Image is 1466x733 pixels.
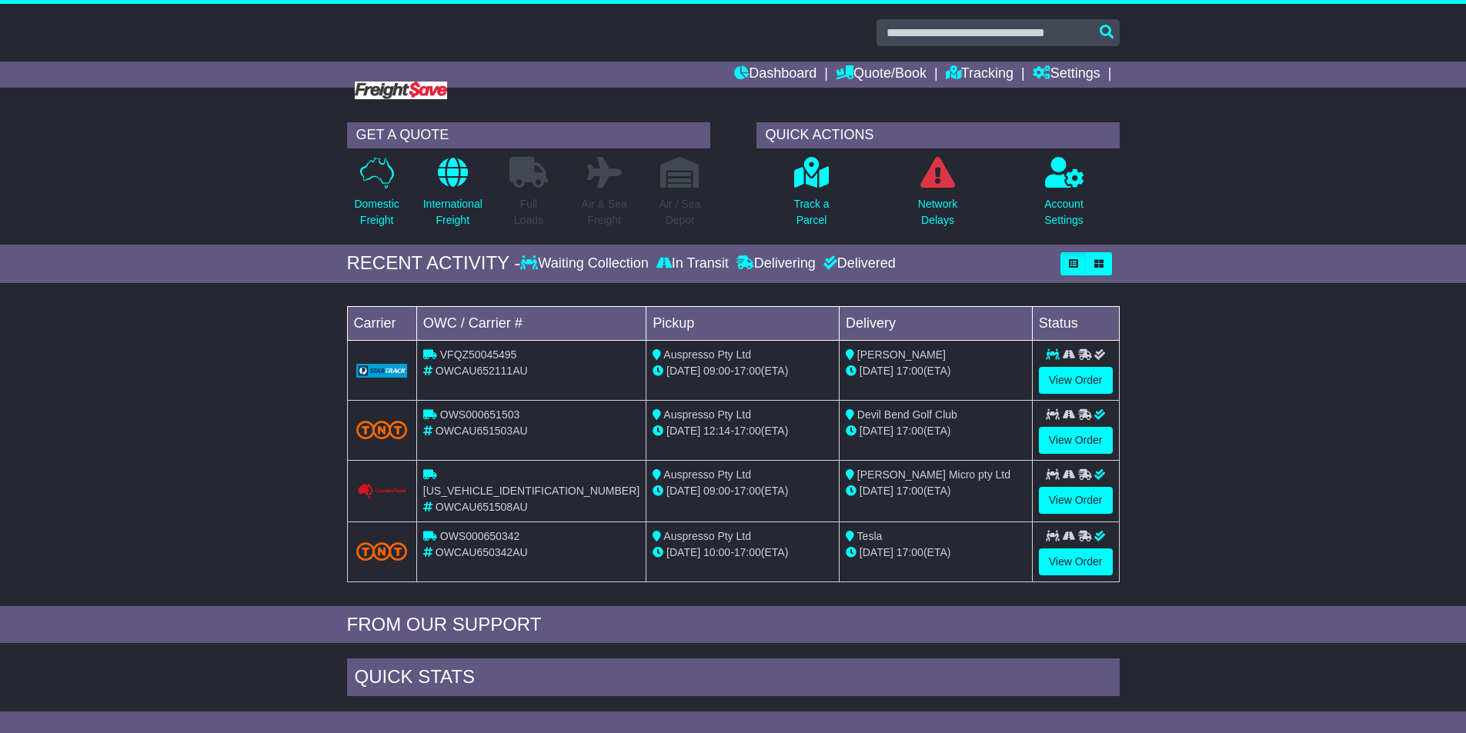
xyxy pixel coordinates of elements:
img: TNT_Domestic.png [356,542,407,561]
span: 17:00 [897,425,923,437]
span: Tesla [857,530,883,542]
img: Couriers_Please.png [356,483,407,499]
p: Network Delays [918,196,957,228]
span: [DATE] [860,485,893,497]
div: In Transit [653,255,733,272]
div: QUICK ACTIONS [756,122,1120,148]
span: VFQZ50045495 [440,348,517,361]
div: Delivered [820,255,896,272]
p: Air / Sea Depot [660,196,701,228]
p: International Freight [423,196,483,228]
img: GetCarrierServiceLogo [356,364,407,378]
span: [PERSON_NAME] [857,348,946,361]
span: Auspresso Pty Ltd [663,408,751,421]
div: Delivering [733,255,820,272]
div: Waiting Collection [520,255,652,272]
a: AccountSettings [1044,156,1084,237]
img: TNT_Domestic.png [356,421,407,439]
span: 17:00 [734,546,761,558]
span: 17:00 [897,365,923,377]
div: Quick Stats [347,658,1120,700]
span: 17:00 [734,485,761,497]
span: 17:00 [734,425,761,437]
span: 09:00 [703,485,730,497]
p: Account Settings [1044,196,1084,228]
span: Auspresso Pty Ltd [663,468,751,481]
span: Auspresso Pty Ltd [663,348,751,361]
span: 09:00 [703,365,730,377]
a: Tracking [946,62,1014,88]
a: InternationalFreight [422,156,483,237]
span: Auspresso Pty Ltd [663,530,751,542]
span: 17:00 [897,546,923,558]
a: Quote/Book [836,62,927,88]
span: 17:00 [734,365,761,377]
p: Domestic Freight [354,196,399,228]
span: [DATE] [666,546,700,558]
span: [DATE] [666,485,700,497]
a: NetworkDelays [917,156,958,237]
a: Settings [1033,62,1100,88]
a: View Order [1039,487,1113,514]
td: Delivery [839,306,1032,340]
span: [PERSON_NAME] Micro pty Ltd [857,468,1010,481]
div: - (ETA) [653,363,833,379]
div: - (ETA) [653,483,833,499]
span: 12:14 [703,425,730,437]
td: Carrier [347,306,416,340]
div: (ETA) [846,483,1026,499]
div: FROM OUR SUPPORT [347,614,1120,636]
span: 10:00 [703,546,730,558]
span: OWS000651503 [440,408,520,421]
span: OWCAU651508AU [436,501,528,513]
span: [DATE] [860,425,893,437]
span: [DATE] [860,546,893,558]
span: OWCAU652111AU [436,365,528,377]
img: Freight Save [355,82,447,99]
div: GET A QUOTE [347,122,710,148]
div: - (ETA) [653,545,833,561]
span: [DATE] [666,425,700,437]
a: View Order [1039,548,1113,575]
p: Track a Parcel [793,196,829,228]
td: Status [1032,306,1119,340]
p: Air & Sea Freight [582,196,627,228]
a: DomesticFreight [353,156,399,237]
span: 17:00 [897,485,923,497]
div: (ETA) [846,545,1026,561]
span: [DATE] [666,365,700,377]
div: (ETA) [846,423,1026,439]
span: OWCAU651503AU [436,425,528,437]
span: Devil Bend Golf Club [857,408,957,421]
span: OWS000650342 [440,530,520,542]
span: OWCAU650342AU [436,546,528,558]
td: Pickup [646,306,840,340]
a: Dashboard [734,62,816,88]
div: (ETA) [846,363,1026,379]
td: OWC / Carrier # [416,306,646,340]
div: - (ETA) [653,423,833,439]
a: Track aParcel [793,156,830,237]
div: RECENT ACTIVITY - [347,252,521,275]
a: View Order [1039,367,1113,394]
span: [US_VEHICLE_IDENTIFICATION_NUMBER] [423,485,639,497]
p: Full Loads [509,196,548,228]
span: [DATE] [860,365,893,377]
a: View Order [1039,427,1113,454]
